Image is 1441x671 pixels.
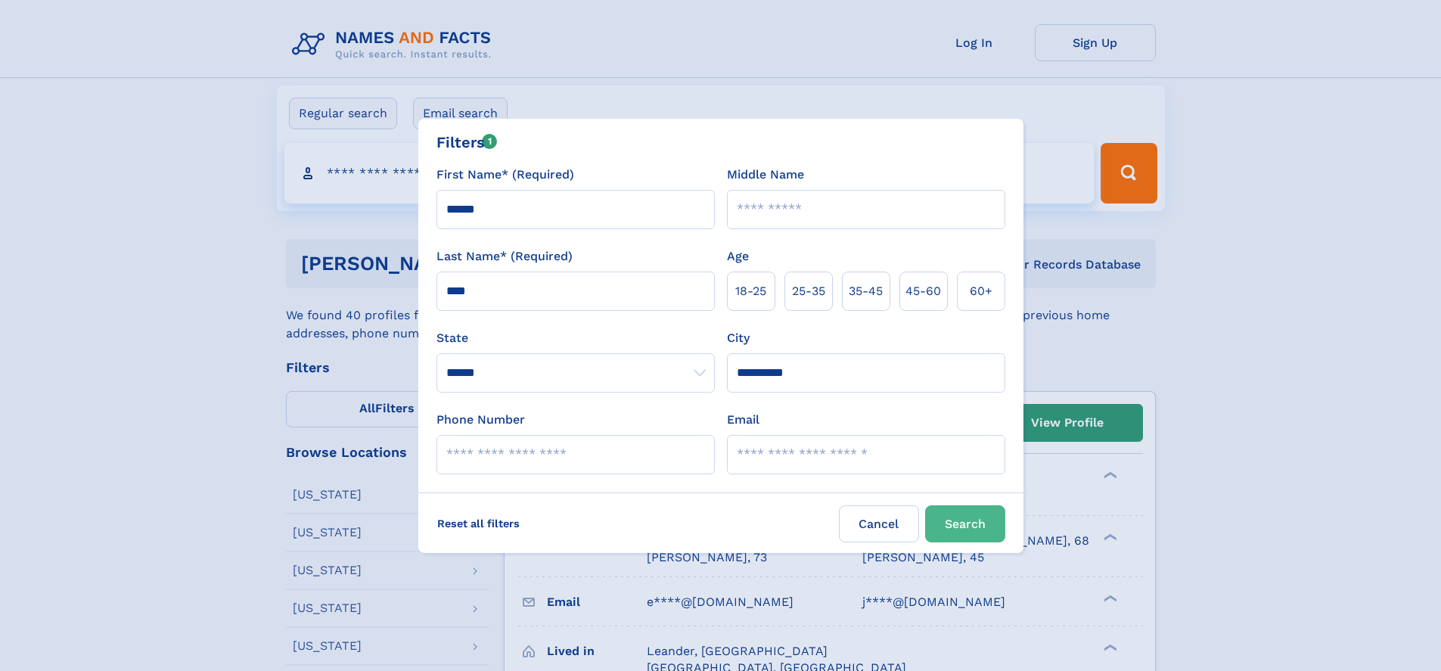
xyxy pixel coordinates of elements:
label: Reset all filters [427,505,530,542]
span: 18‑25 [735,282,766,300]
button: Search [925,505,1005,542]
span: 60+ [970,282,992,300]
label: City [727,329,750,347]
label: State [436,329,715,347]
label: First Name* (Required) [436,166,574,184]
label: Cancel [839,505,919,542]
label: Age [727,247,749,266]
span: 25‑35 [792,282,825,300]
label: Last Name* (Required) [436,247,573,266]
span: 35‑45 [849,282,883,300]
label: Middle Name [727,166,804,184]
label: Email [727,411,759,429]
span: 45‑60 [905,282,941,300]
div: Filters [436,131,498,154]
label: Phone Number [436,411,525,429]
